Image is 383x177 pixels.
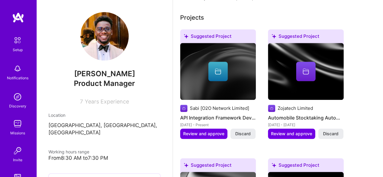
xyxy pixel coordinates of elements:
[48,149,89,154] span: Working hours range
[323,131,338,137] span: Discard
[85,98,129,105] span: Years Experience
[268,105,275,112] img: Company logo
[271,131,312,137] span: Review and approve
[268,114,344,122] h4: Automobile Stocktaking Automation
[235,131,251,137] span: Discard
[80,98,83,105] span: 7
[184,163,188,167] i: icon SuggestedTeams
[180,114,256,122] h4: API Integration Framework Development
[184,34,188,38] i: icon SuggestedTeams
[278,105,313,111] div: Zojatech Limited
[10,130,25,136] div: Missions
[268,43,344,100] img: cover
[13,157,22,163] div: Invite
[190,105,249,111] div: Sabi [O2O Network Limited]
[268,29,344,45] div: Suggested Project
[318,129,343,139] button: Discard
[48,69,160,78] span: [PERSON_NAME]
[7,75,28,81] div: Notifications
[180,105,187,112] img: Company logo
[13,47,23,53] div: Setup
[12,118,24,130] img: teamwork
[180,43,256,100] img: cover
[180,129,227,139] button: Review and approve
[74,79,135,88] span: Product Manager
[48,112,160,118] div: Location
[48,155,160,161] div: From 8:30 AM to 7:30 PM
[268,129,315,139] button: Review and approve
[12,145,24,157] img: Invite
[48,122,160,136] p: [GEOGRAPHIC_DATA], [GEOGRAPHIC_DATA], [GEOGRAPHIC_DATA]
[272,34,276,38] i: icon SuggestedTeams
[180,158,256,174] div: Suggested Project
[180,13,204,22] div: Projects
[12,12,24,23] img: logo
[180,29,256,45] div: Suggested Project
[12,91,24,103] img: discovery
[9,103,26,109] div: Discovery
[272,163,276,167] i: icon SuggestedTeams
[11,34,24,47] img: setup
[12,63,24,75] img: bell
[230,129,256,139] button: Discard
[268,122,344,128] div: [DATE] - [DATE]
[80,12,129,61] img: User Avatar
[180,122,256,128] div: [DATE] - Present
[268,158,344,174] div: Suggested Project
[183,131,224,137] span: Review and approve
